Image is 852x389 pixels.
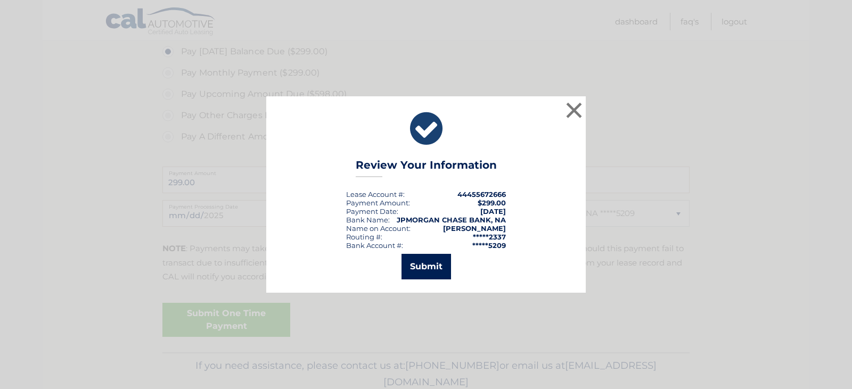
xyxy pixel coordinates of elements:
[443,224,506,233] strong: [PERSON_NAME]
[478,198,506,207] span: $299.00
[346,233,382,241] div: Routing #:
[397,216,506,224] strong: JPMORGAN CHASE BANK, NA
[356,159,497,177] h3: Review Your Information
[457,190,506,198] strong: 44455672666
[563,100,585,121] button: ×
[346,190,405,198] div: Lease Account #:
[402,254,451,279] button: Submit
[346,241,403,250] div: Bank Account #:
[346,198,410,207] div: Payment Amount:
[346,207,398,216] div: :
[346,224,411,233] div: Name on Account:
[346,207,397,216] span: Payment Date
[480,207,506,216] span: [DATE]
[346,216,390,224] div: Bank Name:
